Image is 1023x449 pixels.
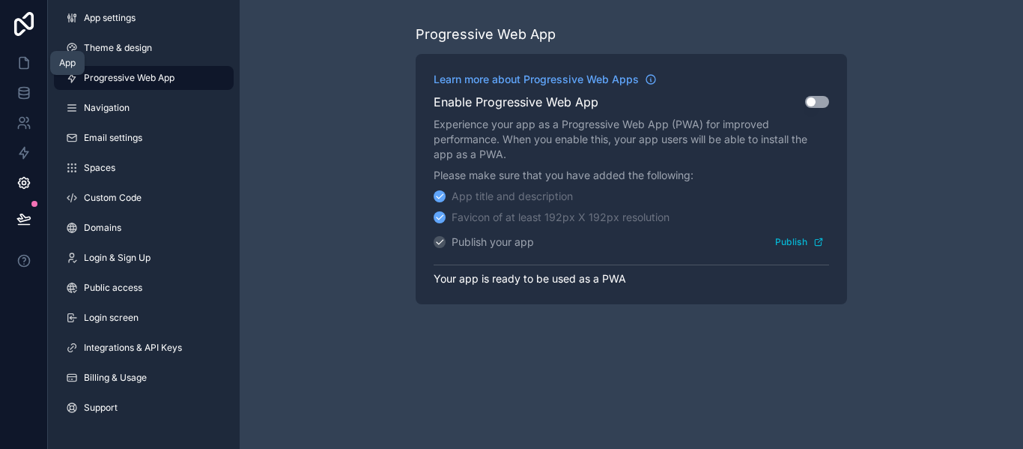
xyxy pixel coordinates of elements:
div: Favicon of at least 192px X 192px resolution [452,210,670,225]
span: App settings [84,12,136,24]
span: Support [84,402,118,414]
a: Email settings [54,126,234,150]
div: Publish your app [452,235,534,250]
a: Integrations & API Keys [54,336,234,360]
span: Login & Sign Up [84,252,151,264]
span: Integrations & API Keys [84,342,182,354]
p: Experience your app as a Progressive Web App (PWA) for improved performance. When you enable this... [434,117,829,162]
div: Progressive Web App [416,24,556,45]
a: Domains [54,216,234,240]
span: Custom Code [84,192,142,204]
span: Learn more about Progressive Web Apps [434,72,639,87]
span: Navigation [84,102,130,114]
span: Login screen [84,312,139,324]
a: Spaces [54,156,234,180]
a: Public access [54,276,234,300]
div: App [59,57,76,69]
a: App settings [54,6,234,30]
a: Support [54,396,234,420]
span: Billing & Usage [84,372,147,384]
a: Login screen [54,306,234,330]
h2: Enable Progressive Web App [434,93,598,111]
a: Theme & design [54,36,234,60]
span: Email settings [84,132,142,144]
span: Spaces [84,162,115,174]
p: Your app is ready to be used as a PWA [434,265,829,286]
a: Learn more about Progressive Web Apps [434,72,657,87]
p: Please make sure that you have added the following: [434,168,829,183]
a: Navigation [54,96,234,120]
button: Publish [770,231,829,253]
div: App title and description [452,189,573,204]
span: Public access [84,282,142,294]
span: Domains [84,222,121,234]
a: Login & Sign Up [54,246,234,270]
span: Theme & design [84,42,152,54]
a: Billing & Usage [54,366,234,390]
a: Progressive Web App [54,66,234,90]
span: Progressive Web App [84,72,174,84]
a: Custom Code [54,186,234,210]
